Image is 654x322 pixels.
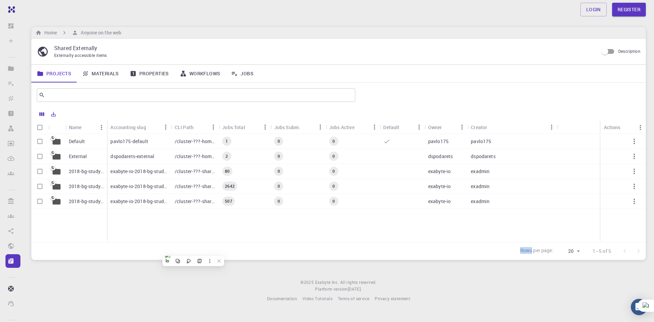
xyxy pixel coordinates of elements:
[275,138,283,144] span: 0
[36,109,48,120] button: Columns
[175,121,193,134] div: CLI Path
[556,246,582,256] div: 20
[302,295,332,302] a: Video Tutorials
[275,153,283,159] span: 0
[471,198,489,205] p: exadmin
[69,138,85,145] p: Default
[78,29,121,36] h6: Anyone on the web
[631,299,647,315] div: Open Intercom Messenger
[375,296,410,301] span: Privacy statement
[77,65,124,82] a: Materials
[300,279,315,286] span: © 2025
[225,65,259,82] a: Jobs
[267,295,297,302] a: Documentation
[175,198,215,205] p: /cluster-???-share/groups/exabyte-io/exabyte-io-2018-bg-study-phase-i
[471,153,496,160] p: dspodarets
[69,121,82,134] div: Name
[338,295,369,302] a: Terms of service
[223,138,231,144] span: 1
[222,183,237,189] span: 2642
[315,122,326,133] button: Menu
[5,6,15,13] img: logo
[274,121,300,134] div: Jobs Subm.
[110,121,146,134] div: Accounting slug
[471,183,489,190] p: exadmin
[267,296,297,301] span: Documentation
[471,138,491,145] p: pavlo175
[222,168,232,174] span: 80
[593,248,611,255] p: 1–5 of 5
[110,138,148,145] p: pavlo175-default
[425,121,467,134] div: Owner
[348,286,362,293] a: [DATE].
[428,198,451,205] p: exabyte-io
[175,153,215,160] p: /cluster-???-home/dspodarets/dspodarets-external
[330,168,338,174] span: 0
[428,153,453,160] p: dspodarets
[456,122,467,133] button: Menu
[428,138,449,145] p: pavlo175
[69,153,87,160] p: External
[329,121,355,134] div: Jobs Active
[580,3,607,16] a: Login
[487,122,498,133] button: Sort
[275,198,283,204] span: 0
[275,168,283,174] span: 0
[96,122,107,133] button: Menu
[65,121,107,134] div: Name
[222,121,245,134] div: Jobs Total
[110,183,168,190] p: exabyte-io-2018-bg-study-phase-iii
[222,198,235,204] span: 507
[69,198,104,205] p: 2018-bg-study-phase-I
[604,121,621,134] div: Actions
[124,65,174,82] a: Properties
[174,65,226,82] a: Workflows
[54,52,107,58] span: Externally accessible items
[601,121,646,134] div: Actions
[219,121,270,134] div: Jobs Total
[369,122,380,133] button: Menu
[175,138,215,145] p: /cluster-???-home/pavlo175/pavlo175-default
[69,183,104,190] p: 2018-bg-study-phase-III
[208,122,219,133] button: Menu
[171,121,219,134] div: CLI Path
[471,168,489,175] p: exadmin
[175,168,215,175] p: /cluster-???-share/groups/exabyte-io/exabyte-io-2018-bg-study-phase-i-ph
[471,121,487,134] div: Creator
[315,279,339,285] span: Exabyte Inc.
[42,29,57,36] h6: Home
[428,121,442,134] div: Owner
[302,296,332,301] span: Video Tutorials
[618,48,640,54] span: Description
[82,122,93,133] button: Sort
[275,183,283,189] span: 0
[110,153,154,160] p: dspodarets-external
[546,122,557,133] button: Menu
[54,44,593,52] p: Shared Externally
[383,121,399,134] div: Default
[160,122,171,133] button: Menu
[330,153,338,159] span: 0
[315,279,339,286] a: Exabyte Inc.
[340,279,377,286] span: All rights reserved.
[467,121,557,134] div: Creator
[107,121,171,134] div: Accounting slug
[48,121,65,134] div: Icon
[380,121,424,134] div: Default
[260,122,271,133] button: Menu
[31,65,77,82] a: Projects
[330,138,338,144] span: 0
[271,121,326,134] div: Jobs Subm.
[520,247,554,255] p: Rows per page:
[146,122,157,133] button: Sort
[428,168,451,175] p: exabyte-io
[110,198,168,205] p: exabyte-io-2018-bg-study-phase-i
[428,183,451,190] p: exabyte-io
[612,3,646,16] a: Register
[48,109,59,120] button: Export
[442,122,453,133] button: Sort
[315,286,347,293] span: Platform version
[110,168,168,175] p: exabyte-io-2018-bg-study-phase-i-ph
[223,153,231,159] span: 2
[330,183,338,189] span: 0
